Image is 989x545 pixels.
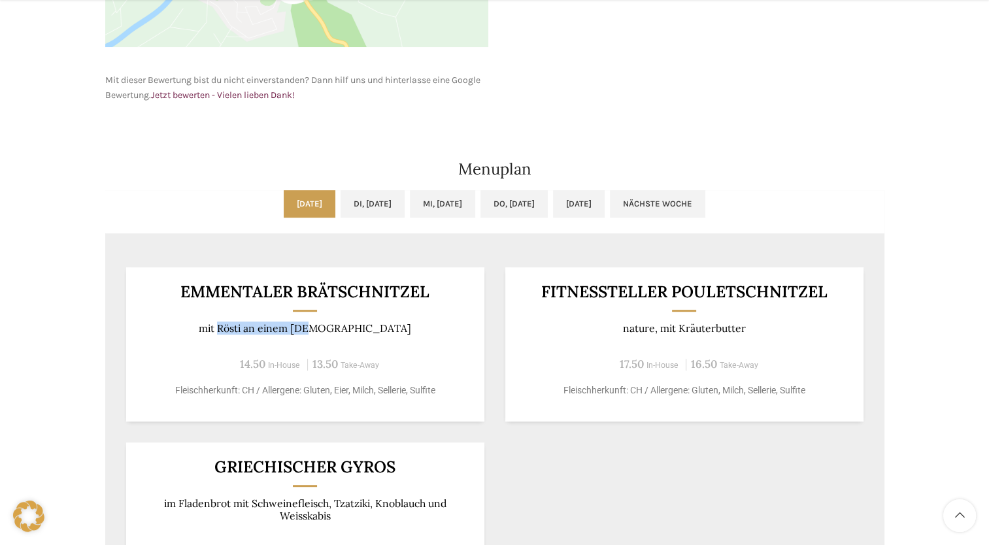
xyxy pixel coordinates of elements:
p: Fleischherkunft: CH / Allergene: Gluten, Eier, Milch, Sellerie, Sulfite [142,384,468,397]
a: Scroll to top button [943,499,976,532]
a: Nächste Woche [610,190,705,218]
h3: EMMENTALER BRÄTSCHNITZEL [142,284,468,300]
p: nature, mit Kräuterbutter [521,322,847,335]
p: im Fladenbrot mit Schweinefleisch, Tzatziki, Knoblauch und Weisskabis [142,497,468,523]
a: Mi, [DATE] [410,190,475,218]
h3: Griechischer Gyros [142,459,468,475]
a: Do, [DATE] [480,190,548,218]
span: Take-Away [341,361,379,370]
span: In-House [268,361,300,370]
span: 16.50 [691,357,717,371]
a: [DATE] [284,190,335,218]
span: 14.50 [240,357,265,371]
a: Jetzt bewerten - Vielen lieben Dank! [151,90,295,101]
span: Take-Away [720,361,758,370]
h2: Menuplan [105,161,884,177]
span: 17.50 [620,357,644,371]
span: In-House [646,361,679,370]
a: Di, [DATE] [341,190,405,218]
h3: Fitnessteller Pouletschnitzel [521,284,847,300]
p: Fleischherkunft: CH / Allergene: Gluten, Milch, Sellerie, Sulfite [521,384,847,397]
a: [DATE] [553,190,605,218]
p: Mit dieser Bewertung bist du nicht einverstanden? Dann hilf uns und hinterlasse eine Google Bewer... [105,73,488,103]
p: mit Rösti an einem [DEMOGRAPHIC_DATA] [142,322,468,335]
span: 13.50 [312,357,338,371]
